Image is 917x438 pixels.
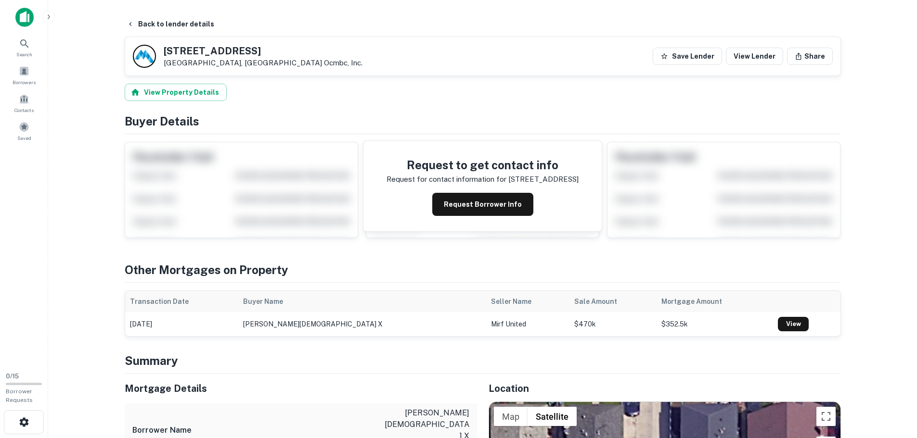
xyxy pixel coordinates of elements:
[528,407,577,426] button: Show satellite imagery
[125,113,841,130] h4: Buyer Details
[489,381,841,396] h5: Location
[494,407,528,426] button: Show street map
[569,312,657,336] td: $470k
[125,84,227,101] button: View Property Details
[787,48,833,65] button: Share
[15,8,34,27] img: capitalize-icon.png
[6,388,33,403] span: Borrower Requests
[13,78,36,86] span: Borrowers
[486,291,569,312] th: Seller Name
[17,134,31,142] span: Saved
[569,291,657,312] th: Sale Amount
[238,312,486,336] td: [PERSON_NAME][DEMOGRAPHIC_DATA] x
[125,312,239,336] td: [DATE]
[432,193,533,216] button: Request Borrower Info
[387,174,506,185] p: Request for contact information for
[3,90,45,116] a: Contacts
[486,312,569,336] td: mirf united
[125,261,841,278] h4: Other Mortgages on Property
[238,291,486,312] th: Buyer Name
[123,15,218,33] button: Back to lender details
[132,425,192,436] h6: Borrower Name
[657,312,773,336] td: $352.5k
[16,50,32,58] span: Search
[324,59,362,67] a: Ocmbc, Inc.
[164,46,362,56] h5: [STREET_ADDRESS]
[14,106,34,114] span: Contacts
[387,156,579,174] h4: Request to get contact info
[653,48,722,65] button: Save Lender
[3,118,45,144] a: Saved
[6,373,19,380] span: 0 / 15
[3,62,45,88] a: Borrowers
[726,48,783,65] a: View Lender
[816,407,836,426] button: Toggle fullscreen view
[125,381,477,396] h5: Mortgage Details
[657,291,773,312] th: Mortgage Amount
[164,59,362,67] p: [GEOGRAPHIC_DATA], [GEOGRAPHIC_DATA]
[125,291,239,312] th: Transaction Date
[869,361,917,407] iframe: Chat Widget
[508,174,579,185] p: [STREET_ADDRESS]
[778,317,809,331] a: View
[125,352,841,369] h4: Summary
[3,34,45,60] a: Search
